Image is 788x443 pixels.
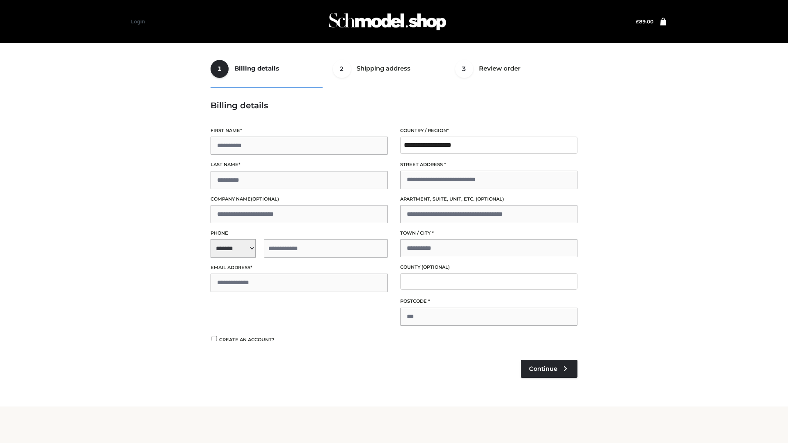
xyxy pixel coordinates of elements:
[131,18,145,25] a: Login
[211,100,577,110] h3: Billing details
[521,360,577,378] a: Continue
[211,161,388,169] label: Last name
[421,264,450,270] span: (optional)
[400,229,577,237] label: Town / City
[400,127,577,135] label: Country / Region
[400,161,577,169] label: Street address
[211,336,218,341] input: Create an account?
[326,5,449,38] img: Schmodel Admin 964
[636,18,639,25] span: £
[529,365,557,372] span: Continue
[476,196,504,202] span: (optional)
[211,229,388,237] label: Phone
[251,196,279,202] span: (optional)
[636,18,653,25] bdi: 89.00
[636,18,653,25] a: £89.00
[211,264,388,272] label: Email address
[211,195,388,203] label: Company name
[211,127,388,135] label: First name
[400,297,577,305] label: Postcode
[400,263,577,271] label: County
[400,195,577,203] label: Apartment, suite, unit, etc.
[219,337,275,343] span: Create an account?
